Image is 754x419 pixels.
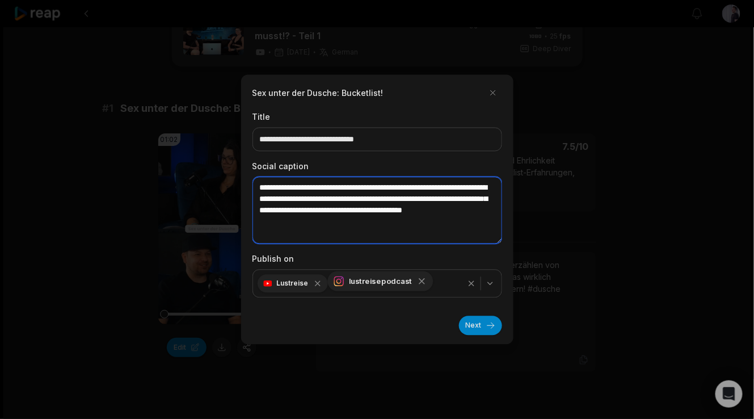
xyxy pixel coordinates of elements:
div: Lustreise [258,275,328,293]
label: Social caption [252,161,502,173]
div: lustreisepodcast [327,271,433,291]
button: Lustreiselustreisepodcast [252,270,502,298]
label: Publish on [252,253,502,265]
h2: Sex unter der Dusche: Bucketlist! [252,87,384,99]
label: Title [252,111,502,123]
button: Next [459,316,502,336]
